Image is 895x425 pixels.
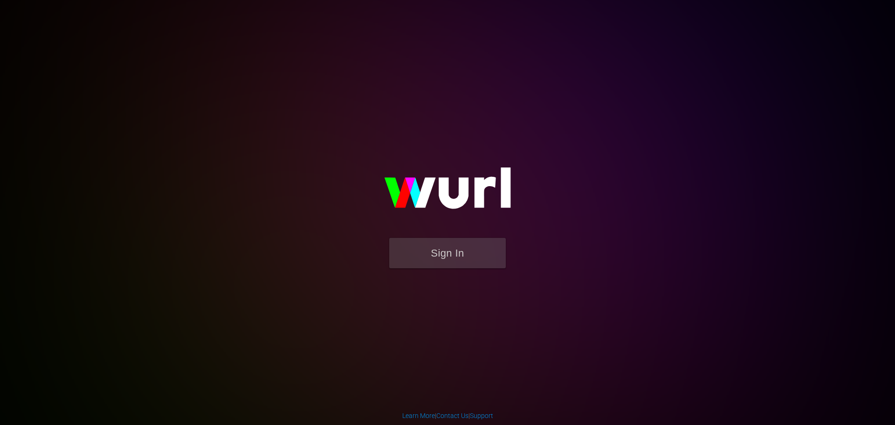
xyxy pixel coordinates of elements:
a: Learn More [402,412,435,419]
img: wurl-logo-on-black-223613ac3d8ba8fe6dc639794a292ebdb59501304c7dfd60c99c58986ef67473.svg [354,147,541,238]
button: Sign In [389,238,506,268]
div: | | [402,411,493,420]
a: Contact Us [436,412,468,419]
a: Support [470,412,493,419]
